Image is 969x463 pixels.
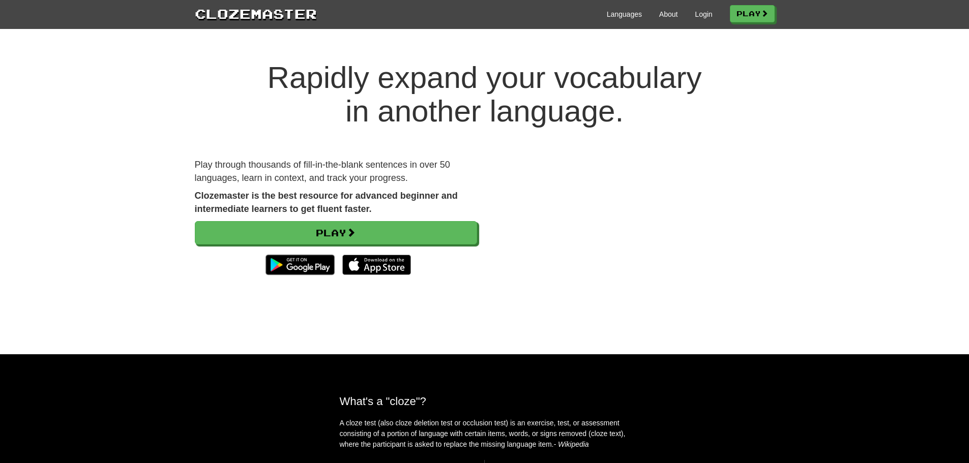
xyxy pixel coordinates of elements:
[195,159,477,184] p: Play through thousands of fill-in-the-blank sentences in over 50 languages, learn in context, and...
[607,9,642,19] a: Languages
[340,395,630,408] h2: What's a "cloze"?
[195,191,458,214] strong: Clozemaster is the best resource for advanced beginner and intermediate learners to get fluent fa...
[340,418,630,450] p: A cloze test (also cloze deletion test or occlusion test) is an exercise, test, or assessment con...
[195,221,477,244] a: Play
[195,4,317,23] a: Clozemaster
[260,250,339,280] img: Get it on Google Play
[554,440,589,448] em: - Wikipedia
[730,5,775,22] a: Play
[695,9,712,19] a: Login
[342,255,411,275] img: Download_on_the_App_Store_Badge_US-UK_135x40-25178aeef6eb6b83b96f5f2d004eda3bffbb37122de64afbaef7...
[659,9,678,19] a: About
